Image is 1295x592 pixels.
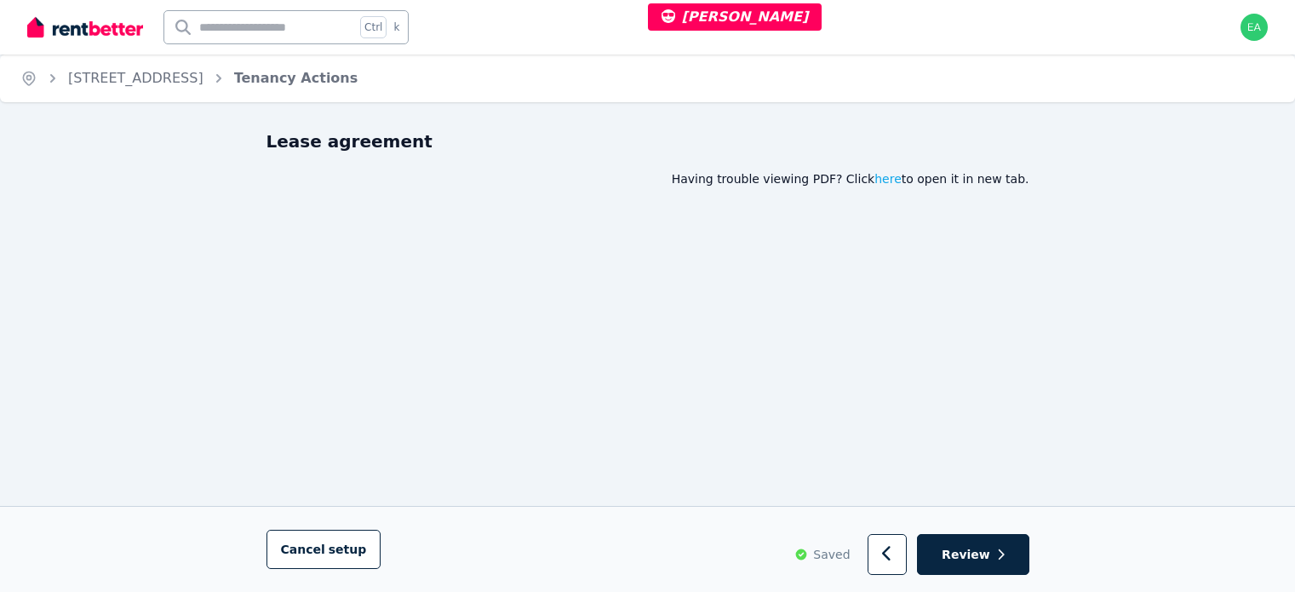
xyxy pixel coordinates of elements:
a: Tenancy Actions [234,70,358,86]
span: k [393,20,399,34]
span: setup [329,541,367,558]
div: Having trouble viewing PDF? Click to open it in new tab. [266,170,1029,187]
a: [STREET_ADDRESS] [68,70,203,86]
button: Review [917,534,1029,576]
button: Cancelsetup [266,530,381,569]
span: [PERSON_NAME] [662,9,809,25]
img: earl@rentbetter.com.au [1241,14,1268,41]
h3: Lease agreement [266,129,1029,153]
span: Ctrl [360,16,387,38]
span: Review [942,546,990,563]
span: Cancel [281,543,367,556]
span: Saved [813,546,850,563]
img: RentBetter [27,14,143,40]
span: here [874,170,902,187]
